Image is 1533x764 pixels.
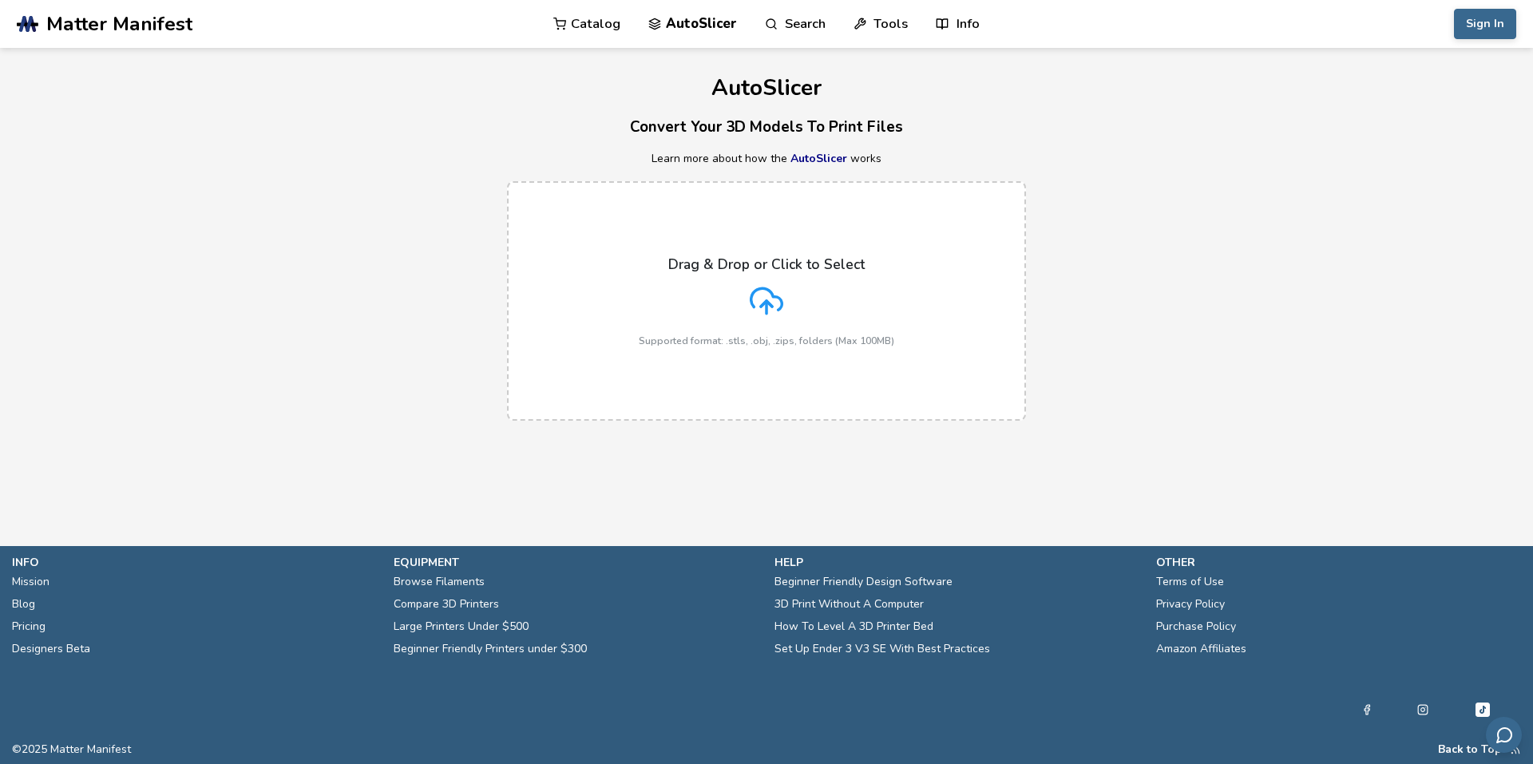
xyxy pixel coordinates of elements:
a: Designers Beta [12,638,90,660]
a: Terms of Use [1156,571,1224,593]
a: RSS Feed [1510,743,1521,756]
a: Beginner Friendly Design Software [774,571,953,593]
a: Instagram [1417,700,1428,719]
p: Supported format: .stls, .obj, .zips, folders (Max 100MB) [639,335,894,346]
a: Facebook [1361,700,1373,719]
button: Sign In [1454,9,1516,39]
a: Set Up Ender 3 V3 SE With Best Practices [774,638,990,660]
a: Purchase Policy [1156,616,1236,638]
a: Large Printers Under $500 [394,616,529,638]
a: Beginner Friendly Printers under $300 [394,638,587,660]
a: Privacy Policy [1156,593,1225,616]
a: Browse Filaments [394,571,485,593]
button: Send feedback via email [1486,717,1522,753]
a: Pricing [12,616,46,638]
a: 3D Print Without A Computer [774,593,924,616]
a: AutoSlicer [790,151,847,166]
a: Amazon Affiliates [1156,638,1246,660]
p: other [1156,554,1522,571]
p: equipment [394,554,759,571]
p: Drag & Drop or Click to Select [668,256,865,272]
p: help [774,554,1140,571]
a: Blog [12,593,35,616]
span: Matter Manifest [46,13,192,35]
a: Tiktok [1473,700,1492,719]
a: Compare 3D Printers [394,593,499,616]
span: © 2025 Matter Manifest [12,743,131,756]
a: Mission [12,571,50,593]
p: info [12,554,378,571]
a: How To Level A 3D Printer Bed [774,616,933,638]
button: Back to Top [1438,743,1502,756]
